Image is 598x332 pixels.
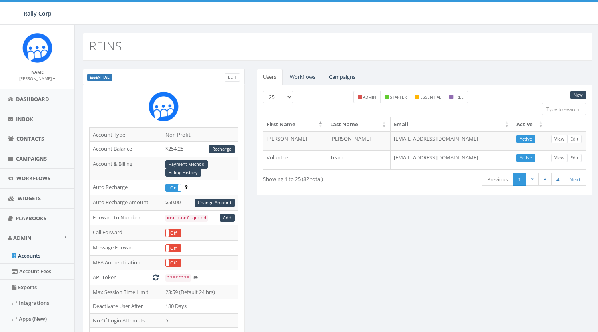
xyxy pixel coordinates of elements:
[89,39,122,52] h2: REINS
[542,103,586,115] input: Type to search
[90,255,162,270] td: MFA Authentication
[564,173,586,186] a: Next
[90,157,162,180] td: Account & Billing
[16,155,47,162] span: Campaigns
[162,127,238,142] td: Non Profit
[454,94,464,100] small: free
[327,131,391,151] td: [PERSON_NAME]
[16,95,49,103] span: Dashboard
[263,150,327,169] td: Volunteer
[166,245,181,252] label: Off
[165,259,181,267] div: OnOff
[513,117,547,131] th: Active: activate to sort column ascending
[19,74,56,82] a: [PERSON_NAME]
[18,195,41,202] span: Widgets
[24,10,52,17] span: Rally Corp
[185,183,187,191] span: Enable to prevent campaign failure.
[225,73,240,82] a: Edit
[567,154,582,162] a: Edit
[538,173,552,186] a: 3
[165,229,181,237] div: OnOff
[165,244,181,252] div: OnOff
[263,117,327,131] th: First Name: activate to sort column descending
[149,91,179,121] img: Rally_Corp_Icon_1.png
[263,131,327,151] td: [PERSON_NAME]
[570,91,586,99] a: New
[90,299,162,314] td: Deactivate User After
[90,195,162,210] td: Auto Recharge Amount
[90,210,162,225] td: Forward to Number
[165,184,181,192] div: OnOff
[516,135,535,143] a: Active
[90,240,162,255] td: Message Forward
[87,74,112,81] label: ESSENTIAL
[283,69,322,85] a: Workflows
[16,175,50,182] span: Workflows
[482,173,513,186] a: Previous
[165,215,208,222] code: Not Configured
[166,184,181,191] label: On
[90,225,162,241] td: Call Forward
[551,135,568,143] a: View
[551,154,568,162] a: View
[16,115,33,123] span: Inbox
[16,215,46,222] span: Playbooks
[526,173,539,186] a: 2
[166,229,181,237] label: Off
[162,142,238,157] td: $254.25
[165,160,208,169] a: Payment Method
[420,94,441,100] small: essential
[323,69,362,85] a: Campaigns
[90,270,162,285] td: API Token
[209,145,235,153] a: Recharge
[195,199,235,207] a: Change Amount
[327,150,391,169] td: Team
[551,173,564,186] a: 4
[13,234,32,241] span: Admin
[90,180,162,195] td: Auto Recharge
[90,142,162,157] td: Account Balance
[391,117,513,131] th: Email: activate to sort column ascending
[153,275,159,280] i: Generate New Token
[166,259,181,266] label: Off
[391,131,513,151] td: [EMAIL_ADDRESS][DOMAIN_NAME]
[327,117,391,131] th: Last Name: activate to sort column ascending
[16,135,44,142] span: Contacts
[90,285,162,299] td: Max Session Time Limit
[162,313,238,328] td: 5
[513,173,526,186] a: 1
[567,135,582,143] a: Edit
[516,154,535,162] a: Active
[220,214,235,222] a: Add
[162,285,238,299] td: 23:59 (Default 24 hrs)
[90,127,162,142] td: Account Type
[391,150,513,169] td: [EMAIL_ADDRESS][DOMAIN_NAME]
[165,169,201,177] a: Billing History
[31,69,44,75] small: Name
[22,33,52,63] img: Icon_1.png
[363,94,376,100] small: admin
[257,69,283,85] a: Users
[390,94,407,100] small: starter
[162,195,238,210] td: $50.00
[90,313,162,328] td: No Of Login Attempts
[162,299,238,314] td: 180 Days
[263,172,391,183] div: Showing 1 to 25 (82 total)
[19,76,56,81] small: [PERSON_NAME]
